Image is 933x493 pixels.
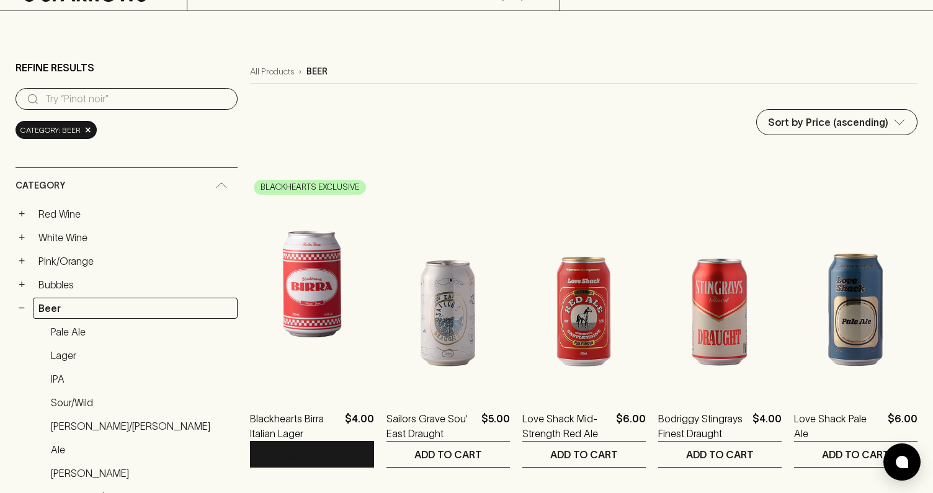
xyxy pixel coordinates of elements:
p: $5.00 [481,411,510,441]
button: − [16,302,28,314]
input: Try “Pinot noir” [45,89,228,109]
a: White Wine [33,227,238,248]
p: $4.00 [752,411,782,441]
p: ADD TO CART [550,447,618,462]
a: Sailors Grave Sou' East Draught [386,411,476,441]
a: Bodriggy Stingrays Finest Draught [658,411,748,441]
button: ADD TO CART [250,442,373,467]
button: ADD TO CART [794,442,917,467]
p: ADD TO CART [414,447,482,462]
img: Love Shack Pale Ale [794,175,917,393]
button: ADD TO CART [522,442,646,467]
button: ADD TO CART [658,442,782,467]
a: IPA [45,368,238,389]
span: Category [16,178,65,193]
img: bubble-icon [896,456,908,468]
p: $6.00 [888,411,917,441]
p: Refine Results [16,60,94,75]
span: × [84,123,92,136]
p: ADD TO CART [686,447,754,462]
img: Blackhearts Birra Italian Lager [250,175,373,393]
span: Category: beer [20,124,81,136]
div: Category [16,168,238,203]
img: Sailors Grave Sou' East Draught [386,175,510,393]
a: [PERSON_NAME]/[PERSON_NAME] [45,415,238,437]
a: All Products [250,65,294,78]
a: Bubbles [33,274,238,295]
p: › [299,65,301,78]
a: Sour/Wild [45,392,238,413]
a: Lager [45,345,238,366]
a: Love Shack Mid-Strength Red Ale [522,411,611,441]
p: ADD TO CART [822,447,890,462]
div: Sort by Price (ascending) [757,110,917,135]
p: beer [306,65,328,78]
a: [PERSON_NAME] [45,463,238,484]
img: Love Shack Mid-Strength Red Ale [522,175,646,393]
a: Ale [45,439,238,460]
p: $6.00 [616,411,646,441]
button: + [16,278,28,291]
a: Love Shack Pale Ale [794,411,883,441]
p: ADD TO CART [278,447,346,462]
a: Pale Ale [45,321,238,342]
a: Blackhearts Birra Italian Lager [250,411,339,441]
button: + [16,208,28,220]
a: Pink/Orange [33,251,238,272]
p: Sort by Price (ascending) [768,115,888,130]
p: $4.00 [345,411,374,441]
a: Red Wine [33,203,238,224]
button: ADD TO CART [386,442,510,467]
button: + [16,255,28,267]
img: Bodriggy Stingrays Finest Draught [658,175,782,393]
button: + [16,231,28,244]
a: Beer [33,298,238,319]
